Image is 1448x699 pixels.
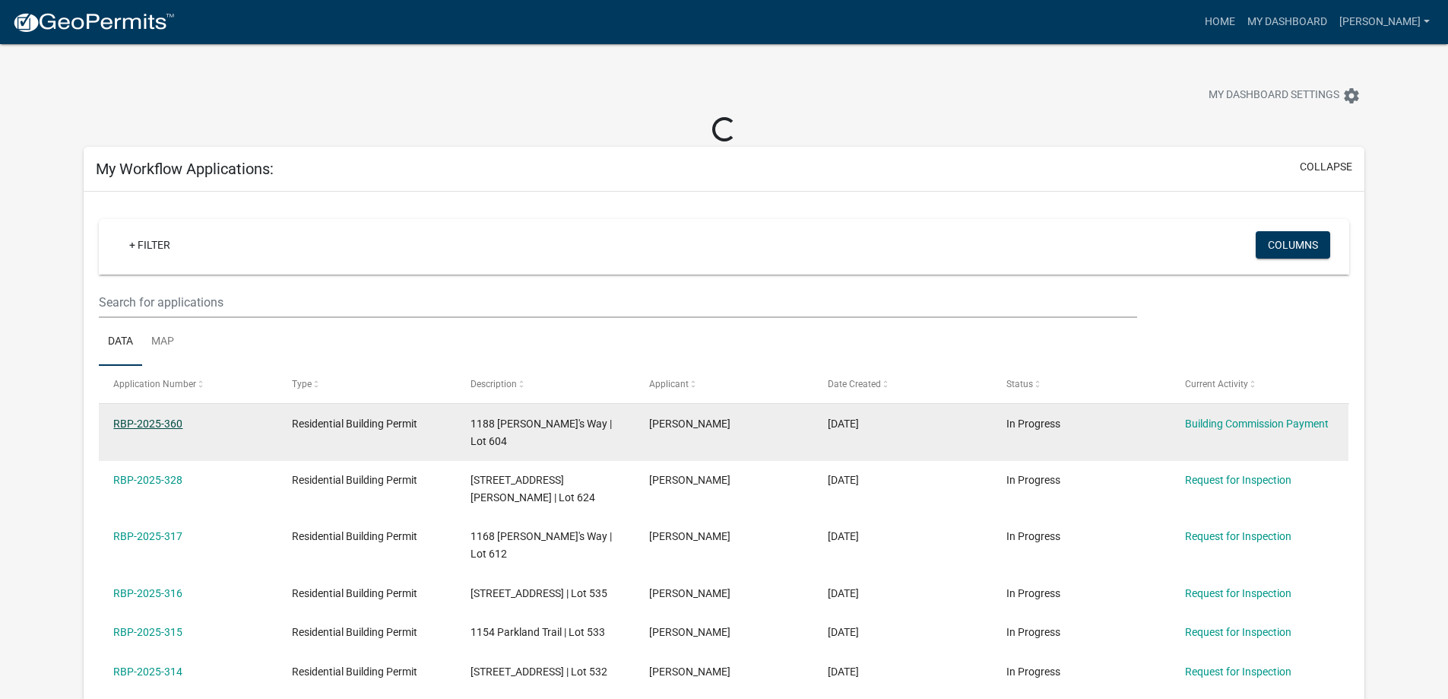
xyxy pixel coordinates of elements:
[292,418,417,430] span: Residential Building Permit
[292,379,312,389] span: Type
[99,318,142,367] a: Data
[456,366,635,402] datatable-header-cell: Description
[1256,231,1330,259] button: Columns
[1170,366,1348,402] datatable-header-cell: Current Activity
[292,474,417,486] span: Residential Building Permit
[1209,87,1339,105] span: My Dashboard Settings
[1196,81,1373,110] button: My Dashboard Settingssettings
[828,587,859,599] span: 08/19/2025
[117,231,182,259] a: + Filter
[1185,379,1248,389] span: Current Activity
[1199,8,1241,37] a: Home
[1006,530,1060,542] span: In Progress
[1185,626,1291,638] a: Request for Inspection
[99,366,277,402] datatable-header-cell: Application Number
[649,418,730,430] span: Stacy
[113,666,182,678] a: RBP-2025-314
[292,587,417,599] span: Residential Building Permit
[649,530,730,542] span: Stacy
[649,666,730,678] span: Stacy
[1006,587,1060,599] span: In Progress
[828,530,859,542] span: 08/19/2025
[1185,666,1291,678] a: Request for Inspection
[96,160,274,178] h5: My Workflow Applications:
[649,379,689,389] span: Applicant
[1185,587,1291,599] a: Request for Inspection
[1300,159,1352,175] button: collapse
[113,587,182,599] a: RBP-2025-316
[828,626,859,638] span: 08/19/2025
[635,366,813,402] datatable-header-cell: Applicant
[649,474,730,486] span: Stacy
[649,626,730,638] span: Stacy
[1185,530,1291,542] a: Request for Inspection
[471,587,607,599] span: 1158 Parkland Trl. | Lot 535
[1333,8,1436,37] a: [PERSON_NAME]
[292,666,417,678] span: Residential Building Permit
[471,626,605,638] span: 1154 Parkland Trail | Lot 533
[649,587,730,599] span: Stacy
[991,366,1170,402] datatable-header-cell: Status
[471,474,595,504] span: 1144 Dustin's Way | Lot 624
[471,379,517,389] span: Description
[828,474,859,486] span: 09/02/2025
[813,366,992,402] datatable-header-cell: Date Created
[292,530,417,542] span: Residential Building Permit
[142,318,183,367] a: Map
[277,366,456,402] datatable-header-cell: Type
[113,626,182,638] a: RBP-2025-315
[1185,474,1291,486] a: Request for Inspection
[1241,8,1333,37] a: My Dashboard
[1006,666,1060,678] span: In Progress
[1006,418,1060,430] span: In Progress
[471,666,607,678] span: 1152 Parkland Trl. | Lot 532
[828,379,881,389] span: Date Created
[828,418,859,430] span: 09/19/2025
[1006,626,1060,638] span: In Progress
[113,418,182,430] a: RBP-2025-360
[471,418,612,447] span: 1188 Dustin's Way | Lot 604
[1185,418,1329,430] a: Building Commission Payment
[828,666,859,678] span: 08/19/2025
[113,474,182,486] a: RBP-2025-328
[113,379,196,389] span: Application Number
[1342,87,1361,105] i: settings
[1006,474,1060,486] span: In Progress
[292,626,417,638] span: Residential Building Permit
[99,287,1136,318] input: Search for applications
[113,530,182,542] a: RBP-2025-317
[471,530,612,560] span: 1168 Dustin's Way | Lot 612
[1006,379,1033,389] span: Status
